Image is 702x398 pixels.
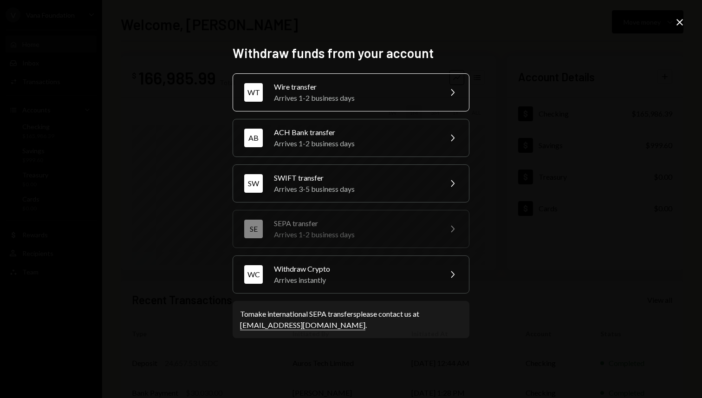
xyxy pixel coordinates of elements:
[233,44,469,62] h2: Withdraw funds from your account
[233,73,469,111] button: WTWire transferArrives 1-2 business days
[274,229,435,240] div: Arrives 1-2 business days
[244,129,263,147] div: AB
[240,320,365,330] a: [EMAIL_ADDRESS][DOMAIN_NAME]
[274,127,435,138] div: ACH Bank transfer
[233,210,469,248] button: SESEPA transferArrives 1-2 business days
[233,164,469,202] button: SWSWIFT transferArrives 3-5 business days
[274,81,435,92] div: Wire transfer
[274,92,435,104] div: Arrives 1-2 business days
[233,119,469,157] button: ABACH Bank transferArrives 1-2 business days
[274,274,435,286] div: Arrives instantly
[274,138,435,149] div: Arrives 1-2 business days
[244,174,263,193] div: SW
[244,220,263,238] div: SE
[244,83,263,102] div: WT
[274,172,435,183] div: SWIFT transfer
[274,218,435,229] div: SEPA transfer
[244,265,263,284] div: WC
[274,263,435,274] div: Withdraw Crypto
[233,255,469,294] button: WCWithdraw CryptoArrives instantly
[240,308,462,331] div: To make international SEPA transfers please contact us at .
[274,183,435,195] div: Arrives 3-5 business days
